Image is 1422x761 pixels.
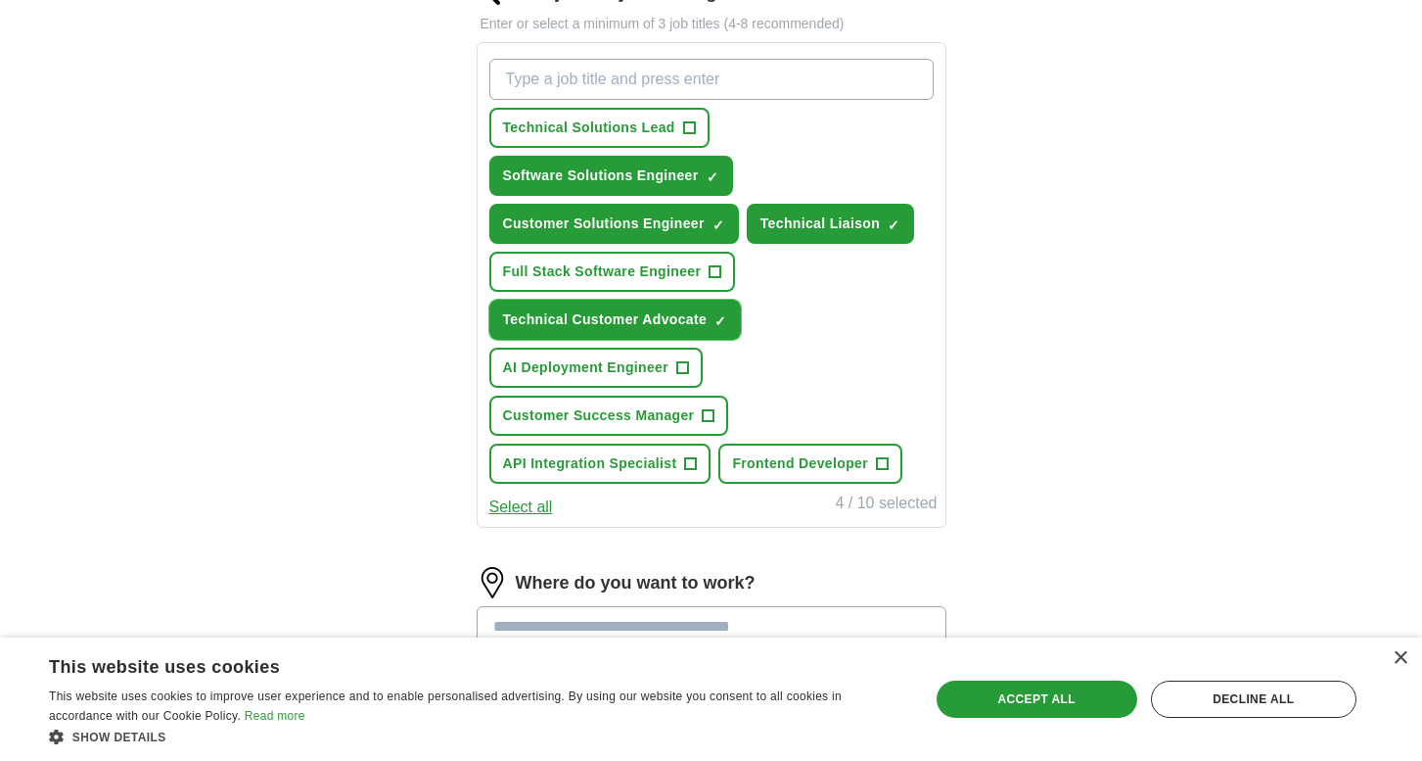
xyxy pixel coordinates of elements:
[49,727,903,746] div: Show details
[72,731,166,744] span: Show details
[503,166,699,186] span: Software Solutions Engineer
[714,313,726,329] span: ✓
[937,681,1137,718] div: Accept all
[835,492,937,519] div: 4 / 10 selected
[489,108,710,148] button: Technical Solutions Lead
[503,262,702,282] span: Full Stack Software Engineer
[477,14,946,34] p: Enter or select a minimum of 3 job titles (4-8 recommended)
[489,496,553,519] button: Select all
[503,405,695,426] span: Customer Success Manager
[489,252,736,292] button: Full Stack Software Engineer
[732,453,868,474] span: Frontend Developer
[49,649,854,679] div: This website uses cookies
[489,444,711,484] button: API Integration Specialist
[489,396,729,436] button: Customer Success Manager
[503,309,708,330] span: Technical Customer Advocate
[489,156,733,196] button: Software Solutions Engineer✓
[503,214,705,234] span: Customer Solutions Engineer
[489,59,934,100] input: Type a job title and press enter
[747,204,914,244] button: Technical Liaison✓
[477,567,508,598] img: location.png
[888,217,899,233] span: ✓
[245,709,305,723] a: Read more, opens a new window
[712,217,724,233] span: ✓
[49,690,842,723] span: This website uses cookies to improve user experience and to enable personalised advertising. By u...
[718,444,902,484] button: Frontend Developer
[489,204,739,244] button: Customer Solutions Engineer✓
[489,348,704,388] button: AI Deployment Engineer
[489,300,742,340] button: Technical Customer Advocate✓
[503,453,677,474] span: API Integration Specialist
[516,570,756,596] label: Where do you want to work?
[707,169,718,185] span: ✓
[1393,651,1407,666] div: Close
[760,214,880,234] span: Technical Liaison
[1151,681,1356,718] div: Decline all
[503,118,675,138] span: Technical Solutions Lead
[503,357,669,378] span: AI Deployment Engineer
